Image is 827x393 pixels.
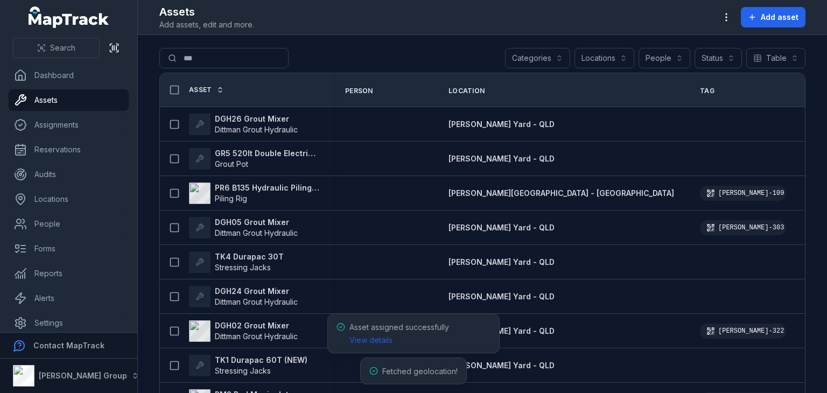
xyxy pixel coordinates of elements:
[215,320,298,331] strong: DGH02 Grout Mixer
[215,251,284,262] strong: TK4 Durapac 30T
[574,48,634,68] button: Locations
[448,291,555,302] a: [PERSON_NAME] Yard - QLD
[700,220,786,235] div: [PERSON_NAME]-303
[700,324,786,339] div: [PERSON_NAME]-322
[189,217,298,238] a: DGH05 Grout MixerDittman Grout Hydraulic
[345,87,373,95] span: Person
[215,217,298,228] strong: DGH05 Grout Mixer
[700,186,786,201] div: [PERSON_NAME]-109
[448,153,555,164] a: [PERSON_NAME] Yard - QLD
[215,194,247,203] span: Piling Rig
[189,148,319,170] a: GR5 520lt Double Electric Twin PotGrout Pot
[448,188,674,199] a: [PERSON_NAME][GEOGRAPHIC_DATA] - [GEOGRAPHIC_DATA]
[9,114,129,136] a: Assignments
[9,287,129,309] a: Alerts
[189,86,224,94] a: Asset
[382,367,458,376] span: Fetched geolocation!
[39,371,127,380] strong: [PERSON_NAME] Group
[215,125,298,134] span: Dittman Grout Hydraulic
[448,223,555,232] span: [PERSON_NAME] Yard - QLD
[215,148,319,159] strong: GR5 520lt Double Electric Twin Pot
[189,86,212,94] span: Asset
[448,154,555,163] span: [PERSON_NAME] Yard - QLD
[215,114,298,124] strong: DGH26 Grout Mixer
[189,114,298,135] a: DGH26 Grout MixerDittman Grout Hydraulic
[448,360,555,371] a: [PERSON_NAME] Yard - QLD
[9,188,129,210] a: Locations
[761,12,798,23] span: Add asset
[215,228,298,237] span: Dittman Grout Hydraulic
[448,257,555,268] a: [PERSON_NAME] Yard - QLD
[448,188,674,198] span: [PERSON_NAME][GEOGRAPHIC_DATA] - [GEOGRAPHIC_DATA]
[9,213,129,235] a: People
[50,43,75,53] span: Search
[639,48,690,68] button: People
[159,4,254,19] h2: Assets
[189,251,284,273] a: TK4 Durapac 30TStressing Jacks
[215,183,319,193] strong: PR6 B135 Hydraulic Piling Rig
[9,65,129,86] a: Dashboard
[9,139,129,160] a: Reservations
[215,297,298,306] span: Dittman Grout Hydraulic
[349,322,449,345] span: Asset assigned successfully
[13,38,100,58] button: Search
[9,164,129,185] a: Audits
[448,119,555,130] a: [PERSON_NAME] Yard - QLD
[448,87,485,95] span: Location
[448,222,555,233] a: [PERSON_NAME] Yard - QLD
[189,355,307,376] a: TK1 Durapac 60T (NEW)Stressing Jacks
[189,183,319,204] a: PR6 B135 Hydraulic Piling RigPiling Rig
[159,19,254,30] span: Add assets, edit and more.
[746,48,805,68] button: Table
[215,355,307,366] strong: TK1 Durapac 60T (NEW)
[741,7,805,27] button: Add asset
[448,120,555,129] span: [PERSON_NAME] Yard - QLD
[505,48,570,68] button: Categories
[349,335,393,346] a: View details
[33,341,104,350] strong: Contact MapTrack
[448,257,555,266] span: [PERSON_NAME] Yard - QLD
[29,6,109,28] a: MapTrack
[448,326,555,336] a: [PERSON_NAME] Yard - QLD
[189,286,298,307] a: DGH24 Grout MixerDittman Grout Hydraulic
[448,326,555,335] span: [PERSON_NAME] Yard - QLD
[215,366,271,375] span: Stressing Jacks
[215,286,298,297] strong: DGH24 Grout Mixer
[215,159,248,169] span: Grout Pot
[9,263,129,284] a: Reports
[448,361,555,370] span: [PERSON_NAME] Yard - QLD
[695,48,742,68] button: Status
[9,238,129,259] a: Forms
[448,292,555,301] span: [PERSON_NAME] Yard - QLD
[215,332,298,341] span: Dittman Grout Hydraulic
[700,87,714,95] span: Tag
[9,312,129,334] a: Settings
[215,263,271,272] span: Stressing Jacks
[189,320,298,342] a: DGH02 Grout MixerDittman Grout Hydraulic
[9,89,129,111] a: Assets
